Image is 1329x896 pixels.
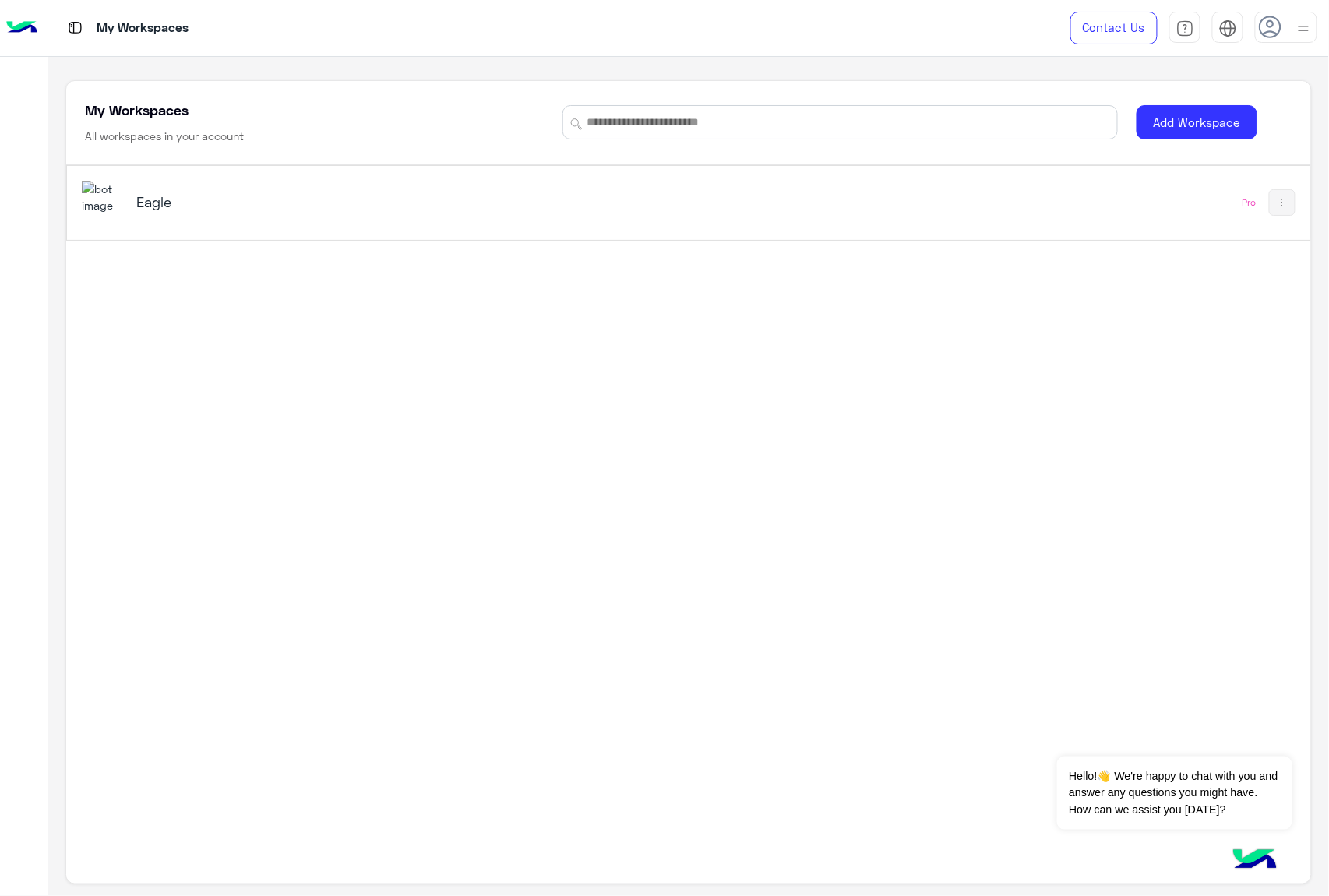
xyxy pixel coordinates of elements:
span: Hello!👋 We're happy to chat with you and answer any questions you might have. How can we assist y... [1057,757,1292,830]
h5: My Workspaces [85,101,189,119]
div: Pro [1243,196,1257,209]
img: profile [1294,19,1313,38]
a: Contact Us [1070,12,1158,44]
p: My Workspaces [97,18,189,39]
img: hulul-logo.png [1228,834,1282,888]
img: tab [1219,19,1237,37]
img: tab [65,18,85,37]
button: Add Workspace [1137,105,1257,140]
img: 713415422032625 [82,181,124,214]
h5: Eagle [136,192,573,211]
h6: All workspaces in your account [85,129,244,144]
img: tab [1176,19,1194,37]
a: tab [1169,12,1200,44]
img: Logo [6,12,37,44]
